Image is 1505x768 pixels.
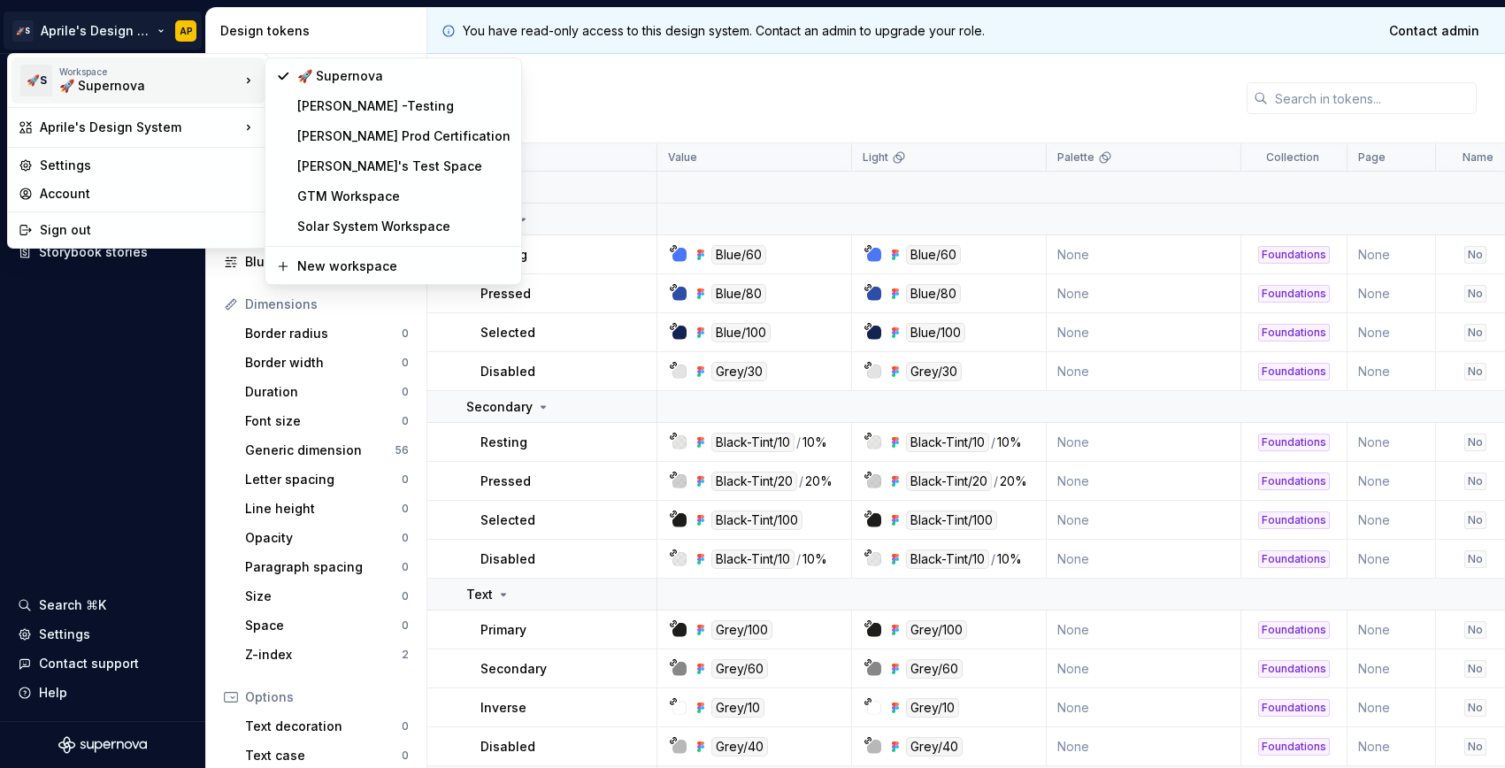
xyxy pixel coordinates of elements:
div: Settings [40,157,257,174]
div: GTM Workspace [297,188,511,205]
div: Solar System Workspace [297,218,511,235]
div: Account [40,185,257,203]
div: 🚀S [20,65,52,96]
div: 🚀 Supernova [297,67,511,85]
div: [PERSON_NAME] Prod Certification [297,127,511,145]
div: New workspace [297,257,511,275]
div: 🚀 Supernova [59,77,210,95]
div: Sign out [40,221,257,239]
div: Aprile's Design System [40,119,240,136]
div: [PERSON_NAME] -Testing [297,97,511,115]
div: Workspace [59,66,240,77]
div: [PERSON_NAME]'s Test Space [297,157,511,175]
